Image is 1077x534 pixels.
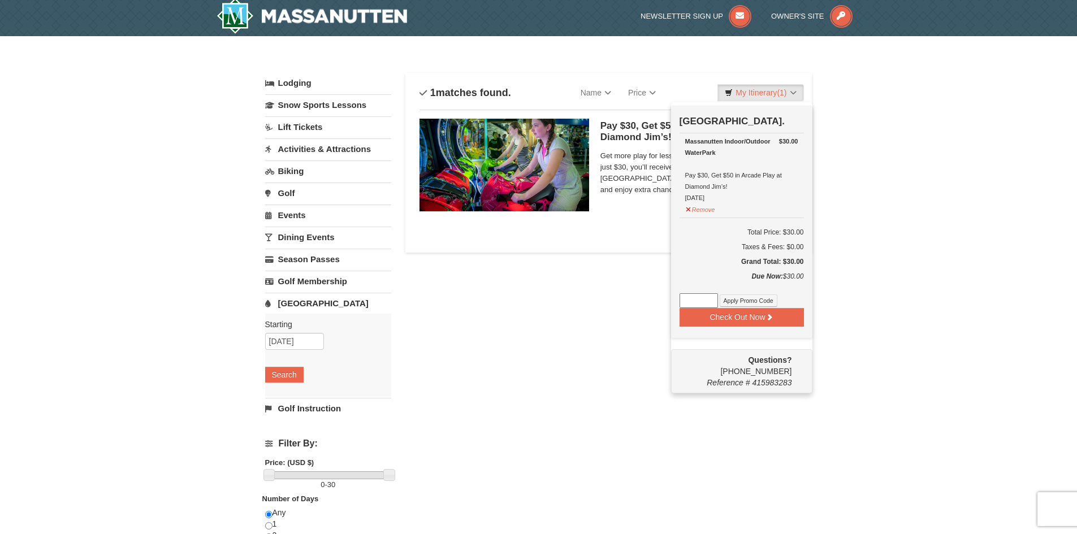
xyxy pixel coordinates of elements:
a: Activities & Attractions [265,138,391,159]
span: 415983283 [752,378,791,387]
strong: $30.00 [779,136,798,147]
img: 6619917-1621-4efc4b47.jpg [419,119,589,211]
a: Events [265,205,391,225]
span: Owner's Site [771,12,824,20]
a: Golf [265,183,391,203]
a: Price [620,81,664,104]
span: Newsletter Sign Up [641,12,723,20]
button: Check Out Now [680,308,804,326]
label: Starting [265,319,383,330]
h5: Pay $30, Get $50 in Arcade Play at Diamond Jim’s! [600,120,798,143]
span: 1 [430,87,436,98]
span: [PHONE_NUMBER] [680,354,792,376]
span: 30 [327,480,335,489]
a: My Itinerary(1) [717,84,803,101]
label: - [265,479,391,490]
a: Biking [265,160,391,181]
div: $30.00 [680,271,804,293]
a: Golf Instruction [265,398,391,419]
button: Apply Promo Code [720,294,777,307]
strong: Number of Days [262,494,319,503]
span: (1) [777,88,786,97]
div: Massanutten Indoor/Outdoor WaterPark [685,136,798,158]
strong: Questions? [748,355,791,364]
a: Dining Events [265,227,391,248]
div: Taxes & Fees: $0.00 [680,241,804,253]
button: Remove [685,201,716,215]
a: Season Passes [265,249,391,270]
strong: Due Now: [751,272,782,280]
h6: Total Price: $30.00 [680,227,804,238]
a: Name [572,81,620,104]
a: Newsletter Sign Up [641,12,751,20]
a: [GEOGRAPHIC_DATA] [265,293,391,314]
a: Owner's Site [771,12,853,20]
a: Lift Tickets [265,116,391,137]
h4: Filter By: [265,439,391,449]
button: Search [265,367,304,383]
h5: Grand Total: $30.00 [680,256,804,267]
h4: matches found. [419,87,511,98]
a: Golf Membership [265,271,391,292]
strong: Price: (USD $) [265,458,314,467]
span: 0 [321,480,325,489]
span: Reference # [707,378,750,387]
a: Snow Sports Lessons [265,94,391,115]
a: Lodging [265,73,391,93]
span: Get more play for less with our exclusive online deal. For just $30, you’ll receive $50 in arcade... [600,150,798,196]
div: Pay $30, Get $50 in Arcade Play at Diamond Jim’s! [DATE] [685,136,798,203]
strong: [GEOGRAPHIC_DATA]. [680,116,785,127]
